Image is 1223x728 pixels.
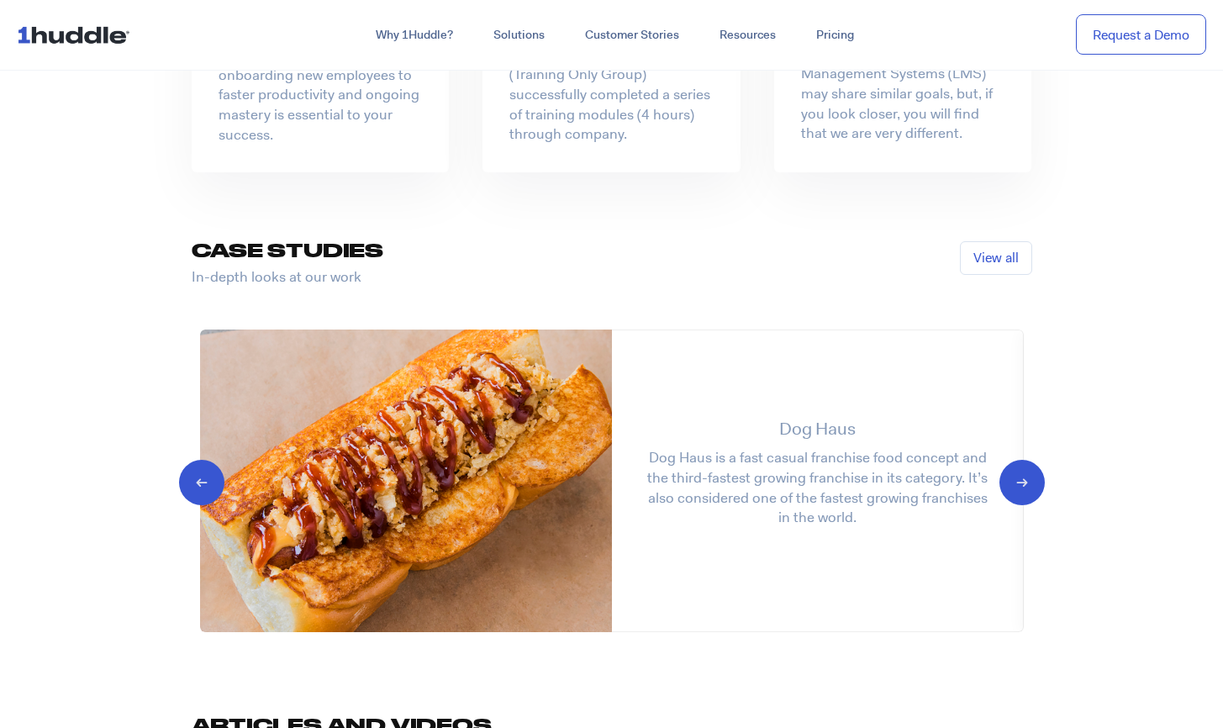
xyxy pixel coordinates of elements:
a: View all [960,241,1032,275]
img: ... [17,18,137,50]
h3: Case Studies [192,241,904,259]
a: Why 1Huddle? [356,20,473,50]
p: As your team grows, onboarding new employees to faster productivity and ongoing mastery is essent... [219,45,423,145]
a: Pricing [796,20,874,50]
div: Dog Haus is a fast casual franchise food concept and the third-fastest growing franchise in its c... [646,416,989,528]
a: Solutions [473,20,565,50]
p: In-depth looks at our work [192,267,904,288]
a: Resources [699,20,796,50]
div: Previous slide [208,472,224,489]
div: Next slide [999,472,1015,489]
span: View all [973,249,1019,267]
a: Request a Demo [1076,14,1206,55]
h3: Dog Haus [779,416,855,440]
p: 1Huddle and Learning Management Systems (LMS) may share similar goals, but, if you look closer, y... [801,44,1005,144]
a: Customer Stories [565,20,699,50]
p: One group of employees (Training Only Group) successfully completed a series of training modules ... [509,45,714,145]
